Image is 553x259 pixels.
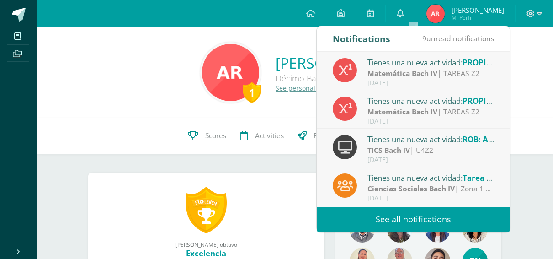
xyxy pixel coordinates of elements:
[367,145,410,155] strong: TICS Bach IV
[181,118,233,154] a: Scores
[367,56,495,68] div: Tienes una nueva actividad:
[367,68,437,78] strong: Matemática Bach IV
[233,118,291,154] a: Activities
[367,95,495,107] div: Tienes una nueva actividad:
[452,14,504,22] span: Mi Perfil
[422,33,426,43] span: 9
[276,73,389,84] div: Décimo Bachillerato A
[367,68,495,79] div: | TAREAS Z2
[367,172,495,183] div: Tienes una nueva actividad:
[97,241,316,248] div: [PERSON_NAME] obtuvo
[367,133,495,145] div: Tienes una nueva actividad:
[367,118,495,125] div: [DATE]
[367,145,495,156] div: | U4Z2
[317,207,510,232] a: See all notifications
[205,131,226,140] span: Scores
[314,131,336,140] span: Record
[367,194,495,202] div: [DATE]
[243,82,261,103] div: 1
[367,183,495,194] div: | Zona 1 40 puntos
[367,107,495,117] div: | TAREAS Z2
[367,107,437,117] strong: Matemática Bach IV
[276,84,358,92] a: See personal information…
[367,79,495,87] div: [DATE]
[333,26,390,51] div: Notifications
[367,183,455,194] strong: Ciencias Sociales Bach IV
[426,5,445,23] img: c9bcb59223d60cba950dd4d66ce03bcc.png
[422,33,494,43] span: unread notifications
[202,44,259,101] img: faf5f5a2b7fe227ccba25f5665de0820.png
[97,248,316,259] div: Excelencia
[452,5,504,15] span: [PERSON_NAME]
[276,53,389,73] a: [PERSON_NAME]
[255,131,284,140] span: Activities
[291,118,343,154] a: Record
[367,156,495,164] div: [DATE]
